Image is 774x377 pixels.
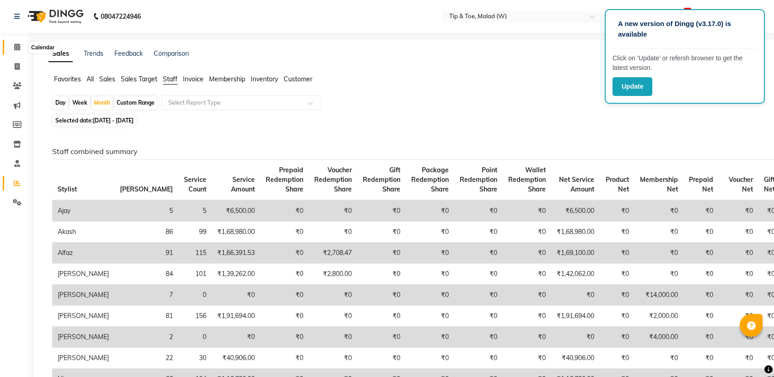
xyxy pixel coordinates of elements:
td: ₹40,906.00 [212,348,260,369]
span: Prepaid Net [689,175,713,193]
td: ₹0 [406,327,454,348]
span: Stylist [58,185,77,193]
td: 81 [114,306,178,327]
td: ₹0 [683,285,719,306]
td: ₹6,500.00 [551,200,600,222]
td: ₹0 [551,327,600,348]
td: 156 [178,306,212,327]
span: 25 [684,8,691,14]
td: ₹0 [454,222,503,243]
span: Invoice [183,75,204,83]
td: ₹0 [683,222,719,243]
span: Voucher Redemption Share [314,166,352,193]
td: Alfaz [52,243,114,264]
span: Package Redemption Share [411,166,449,193]
td: ₹0 [454,348,503,369]
td: ₹0 [357,200,406,222]
td: [PERSON_NAME] [52,306,114,327]
div: Custom Range [114,96,157,109]
td: ₹2,000.00 [634,306,683,327]
td: ₹0 [309,306,357,327]
td: ₹0 [683,327,719,348]
td: ₹0 [357,327,406,348]
td: 115 [178,243,212,264]
td: [PERSON_NAME] [52,285,114,306]
td: ₹0 [503,285,551,306]
td: ₹0 [719,264,758,285]
td: ₹0 [406,200,454,222]
td: ₹0 [683,306,719,327]
td: 84 [114,264,178,285]
td: ₹0 [600,348,634,369]
td: ₹2,800.00 [309,264,357,285]
td: ₹0 [719,243,758,264]
td: ₹0 [454,327,503,348]
td: ₹1,42,062.00 [551,264,600,285]
span: Selected date: [53,115,136,126]
td: [PERSON_NAME] [52,348,114,369]
td: ₹0 [503,306,551,327]
td: ₹0 [503,200,551,222]
td: 99 [178,222,212,243]
td: ₹0 [309,348,357,369]
span: Inventory [251,75,278,83]
td: 0 [178,327,212,348]
span: Service Amount [231,175,255,193]
td: ₹0 [719,306,758,327]
span: Sales Target [121,75,157,83]
td: ₹0 [309,327,357,348]
td: ₹0 [719,285,758,306]
td: ₹1,91,694.00 [212,306,260,327]
td: ₹0 [634,264,683,285]
td: [PERSON_NAME] [52,327,114,348]
span: Sales [99,75,115,83]
td: ₹0 [600,306,634,327]
td: ₹0 [454,306,503,327]
td: ₹14,000.00 [634,285,683,306]
td: ₹40,906.00 [551,348,600,369]
td: ₹0 [357,222,406,243]
td: [PERSON_NAME] [52,264,114,285]
td: ₹0 [212,327,260,348]
td: ₹1,69,100.00 [551,243,600,264]
b: 08047224946 [101,4,141,29]
span: Product Net [606,175,629,193]
td: ₹0 [357,348,406,369]
td: ₹0 [683,243,719,264]
td: ₹0 [503,222,551,243]
td: 30 [178,348,212,369]
td: 2 [114,327,178,348]
td: ₹0 [454,285,503,306]
td: ₹0 [406,264,454,285]
div: Month [91,96,113,109]
td: ₹0 [260,306,309,327]
td: 7 [114,285,178,306]
span: Service Count [184,175,206,193]
td: ₹0 [454,200,503,222]
td: ₹0 [260,327,309,348]
td: ₹0 [357,264,406,285]
td: ₹0 [634,243,683,264]
span: Favorites [54,75,81,83]
span: Staff [163,75,177,83]
td: ₹0 [260,264,309,285]
td: ₹0 [683,264,719,285]
td: ₹0 [454,264,503,285]
td: ₹0 [406,243,454,264]
a: Comparison [154,49,189,58]
h6: Staff combined summary [52,147,754,156]
td: Ajay [52,200,114,222]
td: ₹0 [454,243,503,264]
td: ₹1,91,694.00 [551,306,600,327]
div: Day [53,96,68,109]
td: 91 [114,243,178,264]
td: 0 [178,285,212,306]
span: Voucher Net [729,175,753,193]
span: [DATE] - [DATE] [93,117,134,124]
td: ₹0 [683,200,719,222]
p: A new version of Dingg (v3.17.0) is available [618,19,752,39]
td: ₹0 [600,285,634,306]
td: ₹0 [406,348,454,369]
td: ₹1,66,391.53 [212,243,260,264]
td: ₹0 [600,264,634,285]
